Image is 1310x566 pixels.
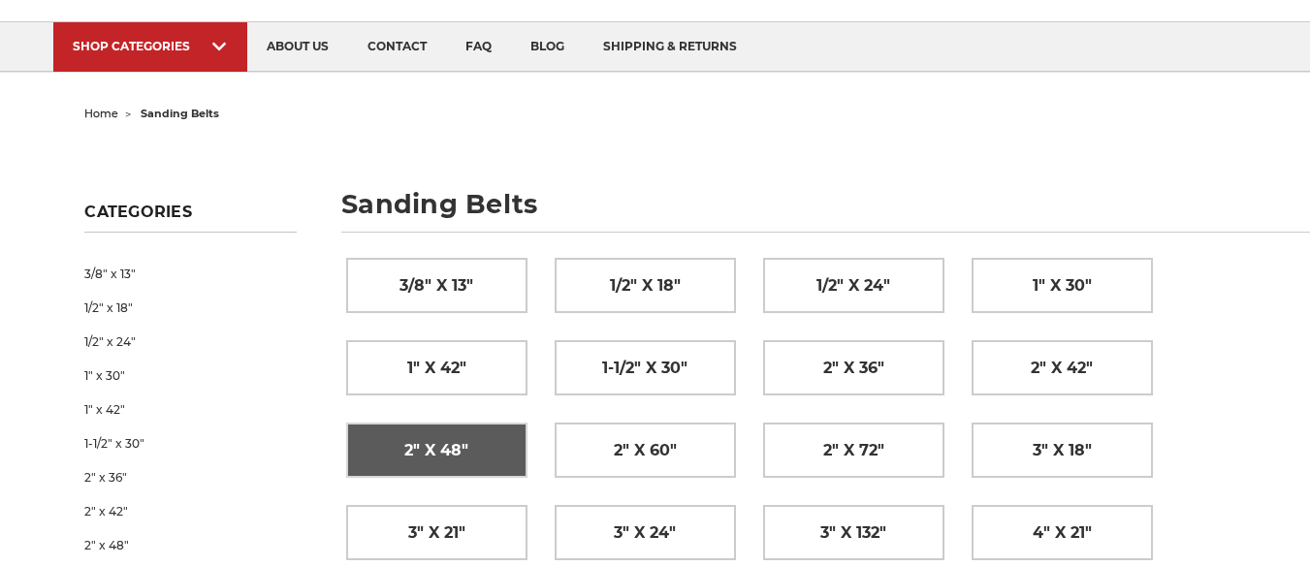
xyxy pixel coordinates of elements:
[347,341,527,394] a: 1" x 42"
[347,259,527,312] a: 3/8" x 13"
[141,107,219,120] span: sanding belts
[84,359,296,393] a: 1" x 30"
[820,517,886,550] span: 3" x 132"
[764,259,943,312] a: 1/2" x 24"
[764,341,943,394] a: 2" x 36"
[556,424,735,477] a: 2" x 60"
[247,22,348,72] a: about us
[584,22,756,72] a: shipping & returns
[84,460,296,494] a: 2" x 36"
[446,22,511,72] a: faq
[347,506,527,559] a: 3" x 21"
[1033,517,1092,550] span: 4" x 21"
[816,269,890,302] span: 1/2" x 24"
[764,506,943,559] a: 3" x 132"
[84,393,296,426] a: 1" x 42"
[1031,352,1093,385] span: 2" x 42"
[84,291,296,325] a: 1/2" x 18"
[610,269,681,302] span: 1/2" x 18"
[823,434,884,467] span: 2" x 72"
[84,426,296,460] a: 1-1/2" x 30"
[84,257,296,291] a: 3/8" x 13"
[823,352,884,385] span: 2" x 36"
[556,506,735,559] a: 3" x 24"
[973,424,1152,477] a: 3" x 18"
[84,325,296,359] a: 1/2" x 24"
[399,269,473,302] span: 3/8" x 13"
[973,341,1152,394] a: 2" x 42"
[1033,269,1092,302] span: 1" x 30"
[347,424,527,477] a: 2" x 48"
[84,203,296,233] h5: Categories
[602,352,687,385] span: 1-1/2" x 30"
[556,259,735,312] a: 1/2" x 18"
[73,39,228,53] div: SHOP CATEGORIES
[556,341,735,394] a: 1-1/2" x 30"
[404,434,468,467] span: 2" x 48"
[408,517,465,550] span: 3" x 21"
[84,107,118,120] a: home
[407,352,466,385] span: 1" x 42"
[1033,434,1092,467] span: 3" x 18"
[973,259,1152,312] a: 1" x 30"
[973,506,1152,559] a: 4" x 21"
[84,494,296,528] a: 2" x 42"
[764,424,943,477] a: 2" x 72"
[614,517,676,550] span: 3" x 24"
[348,22,446,72] a: contact
[84,528,296,562] a: 2" x 48"
[614,434,677,467] span: 2" x 60"
[511,22,584,72] a: blog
